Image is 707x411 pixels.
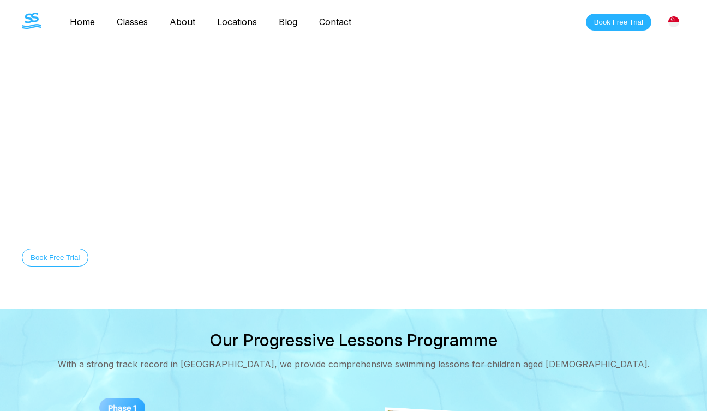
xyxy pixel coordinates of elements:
a: About [159,16,206,27]
div: Equip your child with essential swimming skills for lifelong safety and confidence in water. [22,222,597,231]
div: With a strong track record in [GEOGRAPHIC_DATA], we provide comprehensive swimming lessons for ch... [58,359,650,370]
h2: Our Progressive Lessons Programme [209,330,498,350]
img: Singapore [668,16,679,27]
a: Home [59,16,106,27]
button: Book Free Trial [586,14,651,31]
div: Welcome to The Swim Starter [22,153,597,160]
div: [GEOGRAPHIC_DATA] [662,10,685,33]
a: Classes [106,16,159,27]
img: The Swim Starter Logo [22,13,41,29]
a: Contact [308,16,362,27]
a: Blog [268,16,308,27]
a: Locations [206,16,268,27]
button: Discover Our Story [99,249,178,267]
h1: Swimming Lessons in [GEOGRAPHIC_DATA] [22,178,597,205]
button: Book Free Trial [22,249,88,267]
